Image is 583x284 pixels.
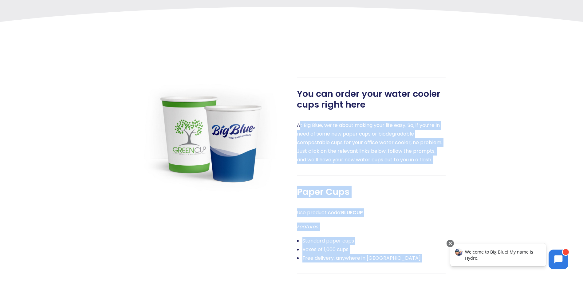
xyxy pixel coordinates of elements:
li: Standard paper cups [302,237,446,245]
li: Boxes of 1,000 cups [302,245,446,254]
p: At Big Blue, we’re about making your life easy. So, if you’re in need of some new paper cups or b... [297,121,446,164]
span: You can order your water cooler cups right here [297,89,446,110]
em: Features: [297,223,319,230]
strong: BLUECUP [341,209,363,216]
li: Free delivery, anywhere in [GEOGRAPHIC_DATA] [302,254,446,262]
iframe: Chatbot [444,239,574,275]
span: Paper Cups [297,187,349,197]
p: Use product code: [297,208,446,217]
